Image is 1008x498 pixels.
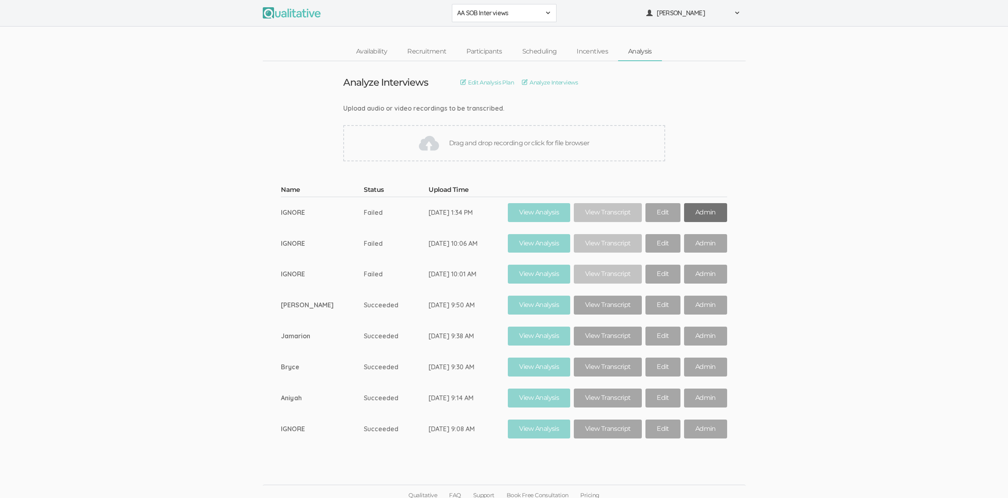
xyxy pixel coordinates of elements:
td: Bryce [281,352,364,383]
a: View Analysis [508,420,570,438]
a: Scheduling [512,43,567,60]
a: Edit [645,358,680,377]
a: Availability [346,43,397,60]
a: View Analysis [508,358,570,377]
td: [DATE] 9:50 AM [429,290,508,321]
a: Admin [684,265,727,284]
a: Edit [645,203,680,222]
span: AA SOB Interviews [457,8,541,18]
a: View Transcript [574,203,642,222]
a: Admin [684,389,727,407]
td: Jamarion [281,321,364,352]
a: View Analysis [508,234,570,253]
a: View Transcript [574,265,642,284]
a: Incentives [567,43,618,60]
a: Admin [684,420,727,438]
td: Succeeded [364,352,429,383]
a: Edit [645,327,680,346]
td: [DATE] 10:06 AM [429,228,508,259]
td: [DATE] 1:34 PM [429,197,508,228]
td: IGNORE [281,197,364,228]
a: View Transcript [574,234,642,253]
a: Edit [645,265,680,284]
td: IGNORE [281,414,364,444]
a: View Transcript [574,296,642,315]
a: Admin [684,358,727,377]
td: Succeeded [364,414,429,444]
td: [DATE] 9:38 AM [429,321,508,352]
div: Upload audio or video recordings to be transcribed. [343,104,665,113]
a: View Analysis [508,265,570,284]
a: View Analysis [508,296,570,315]
a: Edit [645,389,680,407]
a: Analyze Interviews [522,78,578,87]
a: Participants [456,43,512,60]
a: Edit [645,296,680,315]
div: Drag and drop recording or click for file browser [343,125,665,161]
span: [PERSON_NAME] [657,8,729,18]
td: Succeeded [364,290,429,321]
a: View Transcript [574,420,642,438]
iframe: Chat Widget [968,459,1008,498]
a: Edit [645,234,680,253]
a: View Transcript [574,389,642,407]
td: Failed [364,259,429,290]
button: [PERSON_NAME] [641,4,746,22]
img: Qualitative [263,7,321,19]
a: View Transcript [574,358,642,377]
a: View Analysis [508,327,570,346]
td: [DATE] 9:30 AM [429,352,508,383]
a: Admin [684,203,727,222]
th: Upload Time [429,185,508,197]
a: View Analysis [508,203,570,222]
th: Status [364,185,429,197]
img: Drag and drop recording or click for file browser [419,133,439,153]
td: [DATE] 9:14 AM [429,383,508,414]
button: AA SOB Interviews [452,4,557,22]
td: Aniyah [281,383,364,414]
a: Recruitment [397,43,456,60]
td: IGNORE [281,259,364,290]
span: Edit Analysis Plan [468,78,514,86]
a: View Transcript [574,327,642,346]
td: Failed [364,228,429,259]
a: Admin [684,327,727,346]
td: Succeeded [364,383,429,414]
h3: Analyze Interviews [343,77,429,88]
a: View Analysis [508,389,570,407]
td: [DATE] 9:08 AM [429,414,508,444]
a: Analysis [618,43,662,60]
td: [PERSON_NAME] [281,290,364,321]
a: Admin [684,296,727,315]
td: [DATE] 10:01 AM [429,259,508,290]
td: Failed [364,197,429,228]
a: Edit [645,420,680,438]
a: Admin [684,234,727,253]
td: Succeeded [364,321,429,352]
th: Name [281,185,364,197]
td: IGNORE [281,228,364,259]
a: Edit Analysis Plan [460,78,514,87]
